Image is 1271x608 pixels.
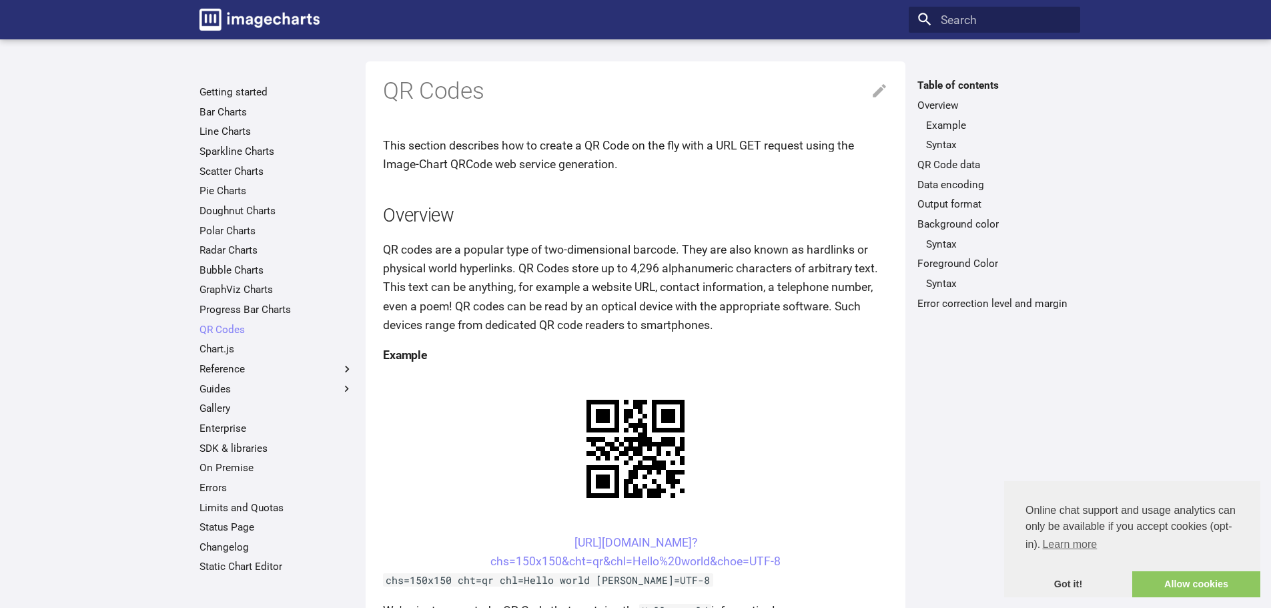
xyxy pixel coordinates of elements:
a: Sparkline Charts [199,145,354,158]
code: chs=150x150 cht=qr chl=Hello world [PERSON_NAME]=UTF-8 [383,573,713,587]
a: learn more about cookies [1040,535,1099,555]
a: Pie Charts [199,184,354,198]
a: GraphViz Charts [199,283,354,296]
h4: Example [383,346,888,364]
a: Errors [199,481,354,495]
a: QR Codes [199,323,354,336]
a: Limits and Quotas [199,501,354,515]
a: Progress Bar Charts [199,303,354,316]
a: Example [926,119,1072,132]
a: Static Chart Editor [199,560,354,573]
a: Status Page [199,521,354,534]
img: chart [563,376,708,521]
a: Scatter Charts [199,165,354,178]
a: Chart.js [199,342,354,356]
a: Changelog [199,541,354,554]
nav: Table of contents [909,79,1080,310]
a: On Premise [199,461,354,475]
a: Syntax [926,277,1072,290]
div: cookieconsent [1004,481,1260,597]
a: Output format [917,198,1072,211]
a: Foreground Color [917,257,1072,270]
a: Line Charts [199,125,354,138]
a: Syntax [926,138,1072,151]
nav: Overview [917,119,1072,152]
a: Background color [917,218,1072,231]
a: allow cookies [1132,571,1260,598]
a: Polar Charts [199,224,354,238]
label: Reference [199,362,354,376]
a: Overview [917,99,1072,112]
a: Bar Charts [199,105,354,119]
a: Doughnut Charts [199,204,354,218]
a: Getting started [199,85,354,99]
p: This section describes how to create a QR Code on the fly with a URL GET request using the Image-... [383,136,888,174]
a: [URL][DOMAIN_NAME]?chs=150x150&cht=qr&chl=Hello%20world&choe=UTF-8 [490,536,781,568]
label: Table of contents [909,79,1080,92]
nav: Background color [917,238,1072,251]
a: Gallery [199,402,354,415]
a: Data encoding [917,178,1072,192]
h2: Overview [383,203,888,229]
a: QR Code data [917,158,1072,172]
nav: Foreground Color [917,277,1072,290]
a: dismiss cookie message [1004,571,1132,598]
label: Guides [199,382,354,396]
a: Error correction level and margin [917,297,1072,310]
a: SDK & libraries [199,442,354,455]
span: Online chat support and usage analytics can only be available if you accept cookies (opt-in). [1025,503,1239,555]
a: Enterprise [199,422,354,435]
p: QR codes are a popular type of two-dimensional barcode. They are also known as hardlinks or physi... [383,240,888,334]
a: Bubble Charts [199,264,354,277]
a: Image-Charts documentation [193,3,326,36]
h1: QR Codes [383,76,888,107]
a: Syntax [926,238,1072,251]
input: Search [909,7,1080,33]
a: Radar Charts [199,244,354,257]
img: logo [199,9,320,31]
